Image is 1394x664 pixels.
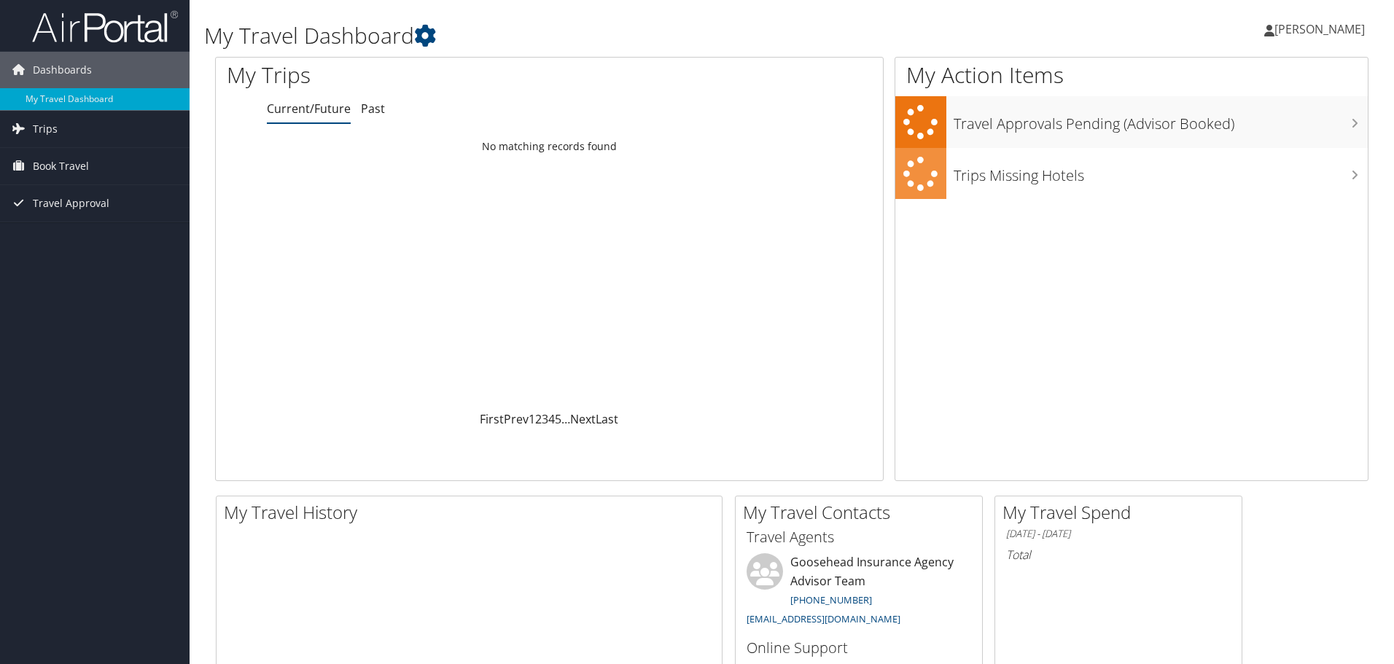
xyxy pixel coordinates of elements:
a: 1 [529,411,535,427]
span: … [561,411,570,427]
a: Next [570,411,596,427]
a: Past [361,101,385,117]
img: airportal-logo.png [32,9,178,44]
li: Goosehead Insurance Agency Advisor Team [739,553,978,631]
a: 5 [555,411,561,427]
span: Travel Approval [33,185,109,222]
a: 2 [535,411,542,427]
span: [PERSON_NAME] [1274,21,1365,37]
a: Current/Future [267,101,351,117]
a: Last [596,411,618,427]
h3: Travel Approvals Pending (Advisor Booked) [954,106,1368,134]
a: First [480,411,504,427]
a: Prev [504,411,529,427]
h1: My Trips [227,60,594,90]
h2: My Travel Contacts [743,500,982,525]
a: [EMAIL_ADDRESS][DOMAIN_NAME] [747,612,900,625]
h3: Travel Agents [747,527,971,547]
h3: Trips Missing Hotels [954,158,1368,186]
h2: My Travel Spend [1002,500,1242,525]
span: Dashboards [33,52,92,88]
a: Trips Missing Hotels [895,148,1368,200]
a: 3 [542,411,548,427]
a: [PERSON_NAME] [1264,7,1379,51]
td: No matching records found [216,133,883,160]
h3: Online Support [747,638,971,658]
a: 4 [548,411,555,427]
a: Travel Approvals Pending (Advisor Booked) [895,96,1368,148]
h1: My Travel Dashboard [204,20,988,51]
h6: [DATE] - [DATE] [1006,527,1231,541]
a: [PHONE_NUMBER] [790,593,872,606]
span: Trips [33,111,58,147]
h6: Total [1006,547,1231,563]
h1: My Action Items [895,60,1368,90]
h2: My Travel History [224,500,722,525]
span: Book Travel [33,148,89,184]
